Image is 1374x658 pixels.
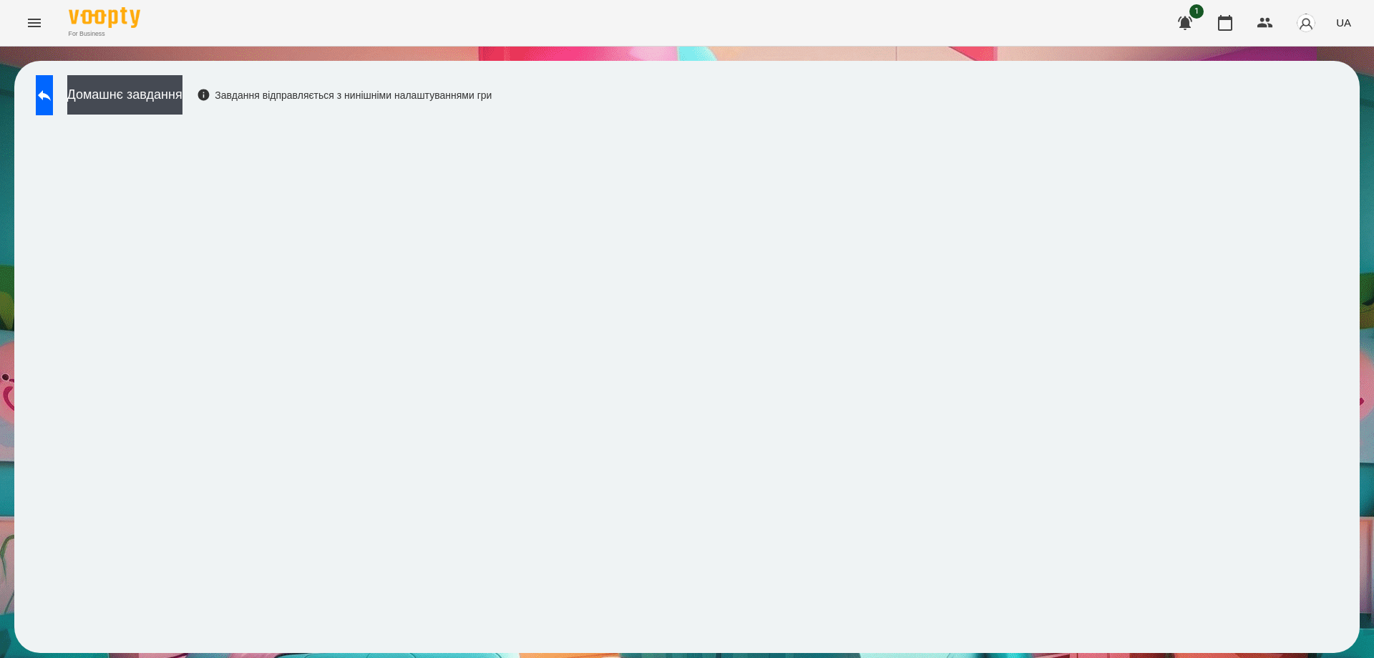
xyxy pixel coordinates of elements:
button: Домашнє завдання [67,75,182,115]
button: UA [1330,9,1357,36]
span: 1 [1189,4,1204,19]
span: For Business [69,29,140,39]
span: UA [1336,15,1351,30]
button: Menu [17,6,52,40]
div: Завдання відправляється з нинішніми налаштуваннями гри [197,88,492,102]
img: avatar_s.png [1296,13,1316,33]
img: Voopty Logo [69,7,140,28]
